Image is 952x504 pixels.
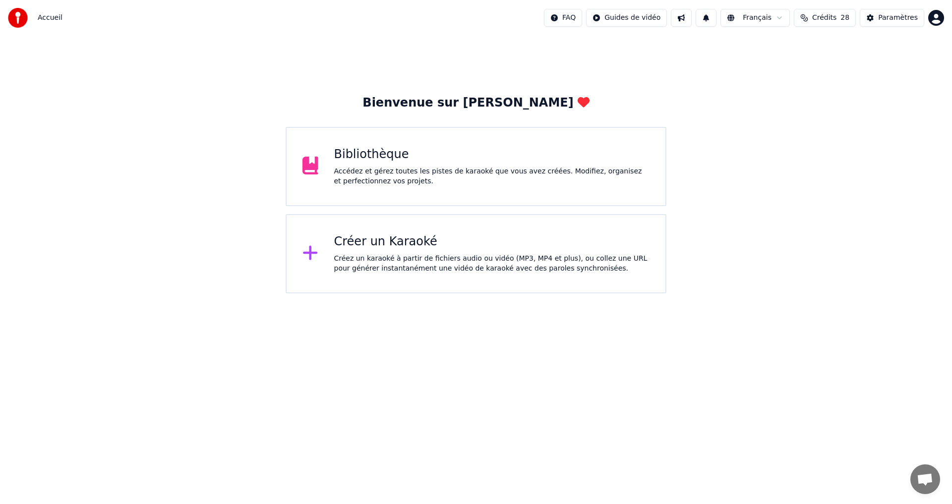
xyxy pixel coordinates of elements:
[38,13,62,23] span: Accueil
[910,464,940,494] a: Ouvrir le chat
[334,167,650,186] div: Accédez et gérez toutes les pistes de karaoké que vous avez créées. Modifiez, organisez et perfec...
[794,9,856,27] button: Crédits28
[334,234,650,250] div: Créer un Karaoké
[840,13,849,23] span: 28
[812,13,836,23] span: Crédits
[544,9,582,27] button: FAQ
[878,13,918,23] div: Paramètres
[362,95,589,111] div: Bienvenue sur [PERSON_NAME]
[334,254,650,274] div: Créez un karaoké à partir de fichiers audio ou vidéo (MP3, MP4 et plus), ou collez une URL pour g...
[38,13,62,23] nav: breadcrumb
[8,8,28,28] img: youka
[860,9,924,27] button: Paramètres
[334,147,650,163] div: Bibliothèque
[586,9,667,27] button: Guides de vidéo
